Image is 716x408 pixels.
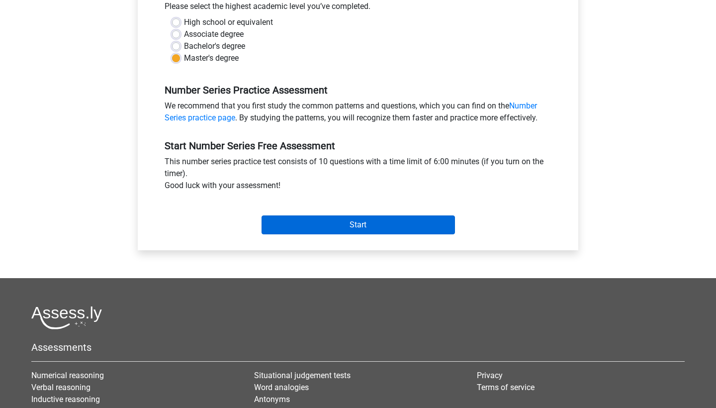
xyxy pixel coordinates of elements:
h5: Assessments [31,341,685,353]
a: Situational judgement tests [254,371,351,380]
label: Bachelor's degree [184,40,245,52]
div: We recommend that you first study the common patterns and questions, which you can find on the . ... [157,100,559,128]
a: Inductive reasoning [31,395,100,404]
label: Master's degree [184,52,239,64]
a: Antonyms [254,395,290,404]
a: Numerical reasoning [31,371,104,380]
label: Associate degree [184,28,244,40]
a: Privacy [477,371,503,380]
label: High school or equivalent [184,16,273,28]
div: This number series practice test consists of 10 questions with a time limit of 6:00 minutes (if y... [157,156,559,196]
a: Verbal reasoning [31,383,90,392]
div: Please select the highest academic level you’ve completed. [157,0,559,16]
input: Start [262,215,455,234]
h5: Start Number Series Free Assessment [165,140,551,152]
a: Word analogies [254,383,309,392]
img: Assessly logo [31,306,102,329]
h5: Number Series Practice Assessment [165,84,551,96]
a: Terms of service [477,383,535,392]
